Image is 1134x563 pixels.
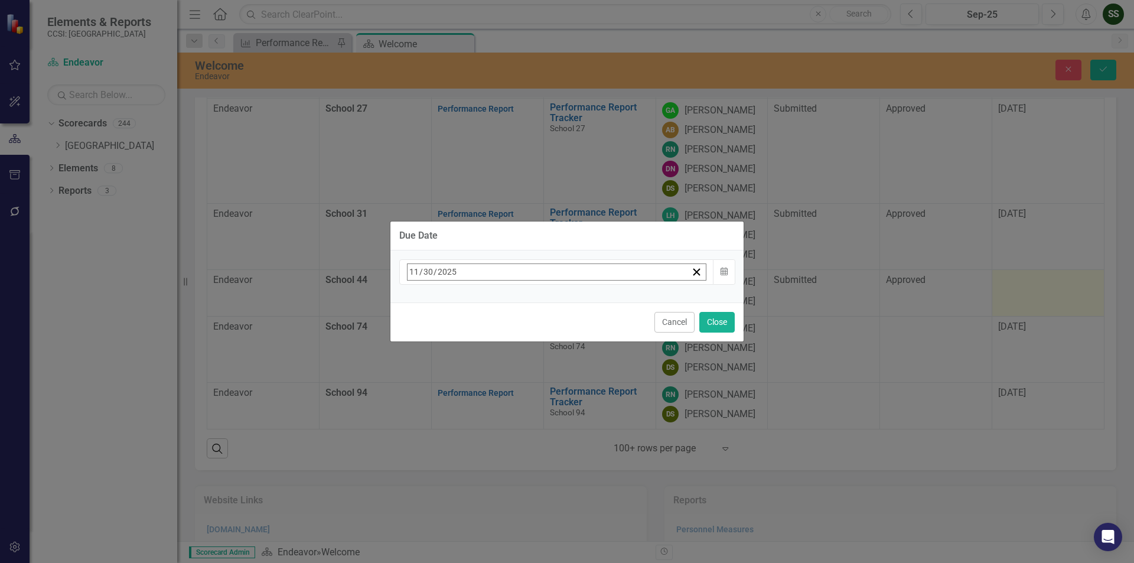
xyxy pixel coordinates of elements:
[654,312,695,333] button: Cancel
[423,264,434,280] input: dd
[699,312,735,333] button: Close
[434,266,437,277] span: /
[409,264,419,280] input: mm
[419,266,423,277] span: /
[399,230,438,241] div: Due Date
[437,264,457,280] input: yyyy
[1094,523,1122,551] div: Open Intercom Messenger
